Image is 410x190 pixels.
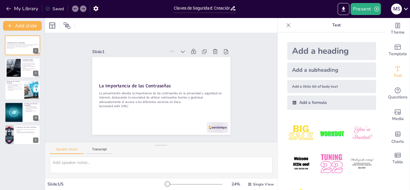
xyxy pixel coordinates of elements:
div: 2 [5,58,40,77]
img: 4.jpeg [287,150,315,178]
button: My Library [5,4,41,14]
span: Text [393,72,402,79]
span: Questions [388,94,408,101]
div: Slide 1 / 5 [47,181,165,187]
div: 5 [33,137,38,143]
div: 1 [5,35,40,55]
p: Estrategias para Recordar Contraseñas [24,103,38,106]
button: M S [391,3,402,15]
div: Layout [47,21,57,30]
p: La Importancia de Cambiar Contraseñas [15,126,38,128]
input: Insert title [174,4,230,13]
p: Crear contraseñas robustas con diversos caracteres es esencial para la seguridad. [23,62,37,65]
p: La presentación aborda la importancia de las contraseñas en la privacidad y seguridad en Internet... [99,91,223,104]
div: Slide 1 [92,49,165,55]
span: Charts [391,138,404,145]
div: 3 [33,93,38,98]
img: 5.jpeg [318,150,345,178]
div: Add images, graphics, shapes or video [386,104,410,126]
div: 4 [33,115,38,121]
p: Cambiar contraseñas regularmente previene el acceso no autorizado. [17,129,38,131]
p: No compartir contraseñas es [SECURITY_DATA] para mantener la privacidad. [23,65,37,68]
p: Riesgos de Usar la Misma Contraseña [7,81,23,84]
p: Diferenciar contraseñas para cada servicio es crucial. [26,110,38,112]
img: 2.jpeg [318,119,345,147]
p: Estar atento a señales de compromiso es fundamental. [17,131,38,132]
div: M S [391,4,402,14]
div: Add charts and graphs [386,126,410,148]
div: Add ready made slides [386,40,410,61]
button: Export to PowerPoint [338,3,349,15]
p: La presentación aborda la importancia de las contraseñas en la privacidad y seguridad en Internet... [7,44,38,47]
div: 3 [5,80,40,100]
div: 1 [33,48,38,53]
span: Theme [391,29,405,36]
div: Saved [45,6,64,12]
p: Consejos para Crear Contraseñas Fuertes [23,58,38,62]
button: Speaker Notes [50,147,84,154]
p: Usar la misma contraseña en varios servicios aumenta el riesgo de seguridad. [8,84,23,86]
span: Media [392,116,404,122]
button: Present [351,3,381,15]
p: Text [293,18,380,32]
p: La creación de contraseñas únicas es esencial para la seguridad. [8,88,23,90]
div: Get real-time input from your audience [386,83,410,104]
div: Add a heading [287,42,376,60]
p: Cambiar contraseñas con frecuencia es una buena práctica. [8,86,23,88]
div: Add a formula [287,95,376,110]
button: Transcript [86,147,113,154]
span: Template [389,51,407,57]
span: Position [63,22,71,29]
div: 5 [5,125,40,145]
p: Generated with [URL] [99,104,223,108]
strong: La Importancia de las Contraseñas [99,83,171,89]
div: 2 [33,71,38,76]
strong: La Importancia de las Contraseñas [7,42,25,44]
p: La seguridad en línea es una responsabilidad compartida. [17,132,38,133]
div: Change the overall theme [386,18,410,40]
div: 24 % [228,181,243,187]
div: Add a subheading [287,62,376,77]
span: Table [392,159,403,165]
button: Add slide [3,21,42,31]
span: Single View [253,182,274,187]
p: Añadir un número y símbolo especial mejora la seguridad. [26,108,38,110]
img: 1.jpeg [287,119,315,147]
div: Add text boxes [386,61,410,83]
p: Utilizar frases memorables puede facilitar la creación de contraseñas. [26,106,38,108]
div: Add a table [386,148,410,169]
p: Generated with [URL] [7,47,38,49]
div: 4 [5,102,40,122]
div: Add a little bit of body text [287,80,376,93]
p: Utilizar un gestor de contraseñas facilita el manejo de múltiples claves. [23,68,37,70]
img: 6.jpeg [348,150,376,178]
img: 3.jpeg [348,119,376,147]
